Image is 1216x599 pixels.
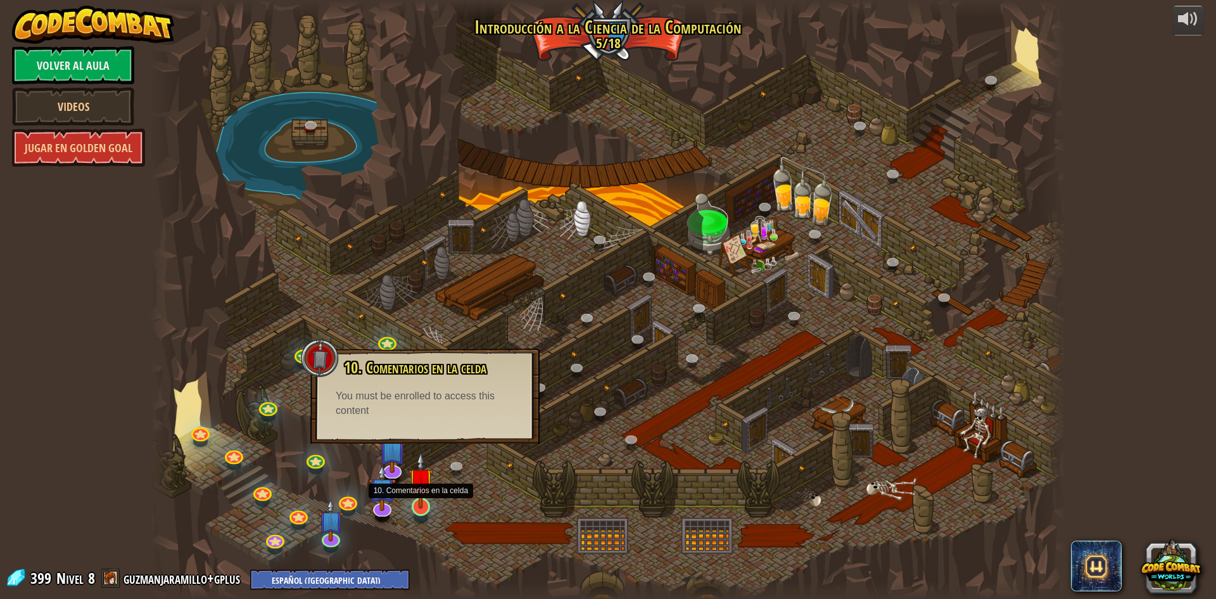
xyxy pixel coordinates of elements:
[408,452,433,508] img: level-banner-unstarted.png
[12,6,174,44] img: CodeCombat - Learn how to code by playing a game
[12,87,134,126] a: Videos
[319,499,343,542] img: level-banner-unstarted-subscriber.png
[12,129,145,167] a: Jugar en Golden Goal
[344,357,486,378] span: 10. Comentarios en la celda
[336,389,514,418] div: You must be enrolled to access this content
[88,568,95,588] span: 8
[12,46,134,84] a: Volver al aula
[56,568,84,589] span: Nivel
[379,427,405,473] img: level-banner-unstarted-subscriber.png
[369,465,395,512] img: level-banner-unstarted-subscriber.png
[123,568,244,588] a: guzmanjaramillo+gplus
[1172,6,1204,35] button: Ajustar el volúmen
[30,568,55,588] span: 399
